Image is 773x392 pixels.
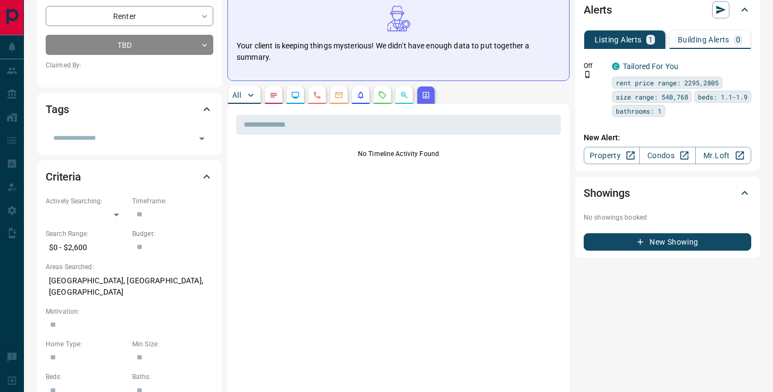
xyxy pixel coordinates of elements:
[695,147,751,164] a: Mr.Loft
[46,101,69,118] h2: Tags
[648,36,653,43] p: 1
[46,272,213,301] p: [GEOGRAPHIC_DATA], [GEOGRAPHIC_DATA], [GEOGRAPHIC_DATA]
[46,262,213,272] p: Areas Searched:
[623,62,678,71] a: Tailored For You
[400,91,409,99] svg: Opportunities
[584,132,751,144] p: New Alert:
[269,91,278,99] svg: Notes
[584,233,751,251] button: New Showing
[422,91,430,99] svg: Agent Actions
[584,180,751,206] div: Showings
[46,229,127,239] p: Search Range:
[132,372,213,382] p: Baths:
[132,229,213,239] p: Budget:
[46,60,213,70] p: Claimed By:
[46,372,127,382] p: Beds:
[616,91,688,102] span: size range: 540,768
[46,168,81,185] h2: Criteria
[584,213,751,222] p: No showings booked
[132,339,213,349] p: Min Size:
[46,164,213,190] div: Criteria
[356,91,365,99] svg: Listing Alerts
[291,91,300,99] svg: Lead Browsing Activity
[616,105,661,116] span: bathrooms: 1
[678,36,729,43] p: Building Alerts
[194,131,209,146] button: Open
[639,147,695,164] a: Condos
[698,91,747,102] span: beds: 1.1-1.9
[132,196,213,206] p: Timeframe:
[584,147,640,164] a: Property
[46,96,213,122] div: Tags
[237,40,560,63] p: Your client is keeping things mysterious! We didn't have enough data to put together a summary.
[736,36,740,43] p: 0
[584,184,630,202] h2: Showings
[584,71,591,78] svg: Push Notification Only
[236,149,561,159] p: No Timeline Activity Found
[335,91,343,99] svg: Emails
[595,36,642,43] p: Listing Alerts
[46,35,213,55] div: TBD
[584,61,605,71] p: Off
[616,77,719,88] span: rent price range: 2295,2805
[46,196,127,206] p: Actively Searching:
[612,63,620,70] div: condos.ca
[378,91,387,99] svg: Requests
[46,339,127,349] p: Home Type:
[232,91,241,99] p: All
[313,91,321,99] svg: Calls
[46,307,213,316] p: Motivation:
[584,1,612,18] h2: Alerts
[46,239,127,257] p: $0 - $2,600
[46,6,213,26] div: Renter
